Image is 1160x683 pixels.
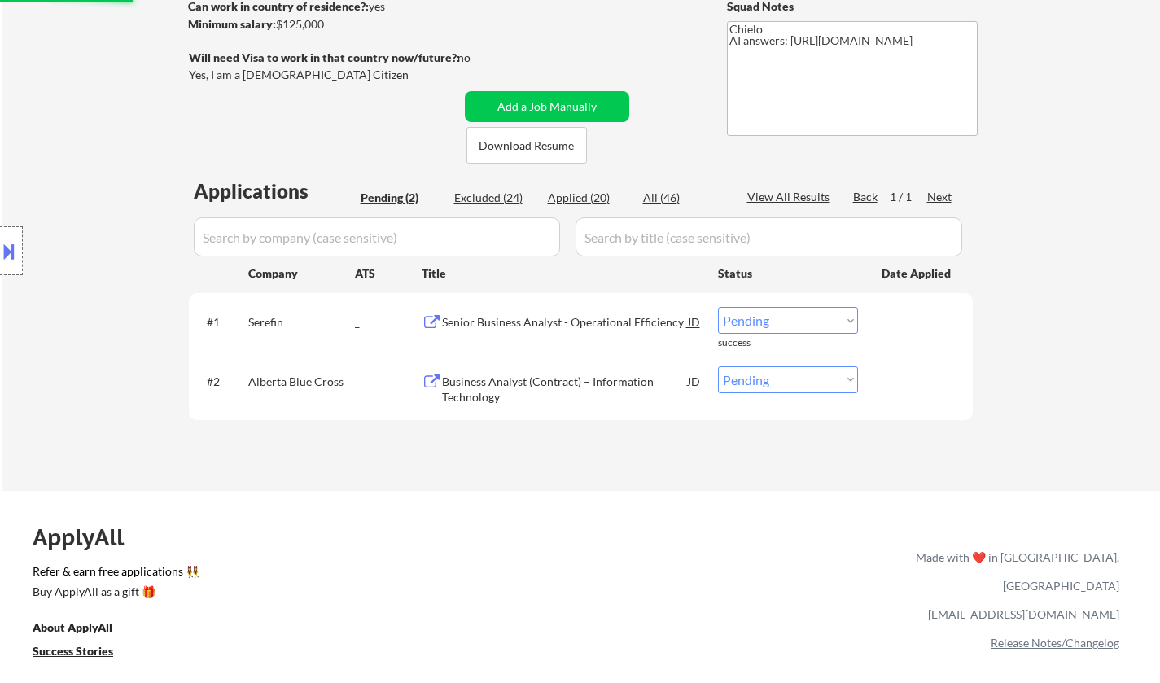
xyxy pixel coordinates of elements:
button: Download Resume [466,127,587,164]
strong: Minimum salary: [188,17,276,31]
div: JD [686,307,703,336]
div: success [718,336,783,350]
a: Success Stories [33,642,135,663]
div: $125,000 [188,16,459,33]
strong: Will need Visa to work in that country now/future?: [189,50,460,64]
a: About ApplyAll [33,619,135,639]
div: _ [355,374,422,390]
div: JD [686,366,703,396]
a: [EMAIL_ADDRESS][DOMAIN_NAME] [928,607,1119,621]
div: Date Applied [882,265,953,282]
div: Company [248,265,355,282]
div: _ [355,314,422,331]
div: View All Results [747,189,834,205]
a: Buy ApplyAll as a gift 🎁 [33,583,195,603]
div: Yes, I am a [DEMOGRAPHIC_DATA] Citizen [189,67,464,83]
div: ATS [355,265,422,282]
div: Pending (2) [361,190,442,206]
div: ApplyAll [33,523,142,551]
a: Release Notes/Changelog [991,636,1119,650]
u: Success Stories [33,644,113,658]
button: Add a Job Manually [465,91,629,122]
div: 1 / 1 [890,189,927,205]
div: Applied (20) [548,190,629,206]
div: Title [422,265,703,282]
input: Search by company (case sensitive) [194,217,560,256]
u: About ApplyAll [33,620,112,634]
input: Search by title (case sensitive) [576,217,962,256]
div: Excluded (24) [454,190,536,206]
div: Business Analyst (Contract) – Information Technology [442,374,688,405]
div: Alberta Blue Cross [248,374,355,390]
div: Buy ApplyAll as a gift 🎁 [33,586,195,598]
div: Back [853,189,879,205]
div: Serefin [248,314,355,331]
div: Status [718,258,858,287]
a: Refer & earn free applications 👯‍♀️ [33,566,576,583]
div: All (46) [643,190,724,206]
div: Made with ❤️ in [GEOGRAPHIC_DATA], [GEOGRAPHIC_DATA] [909,543,1119,600]
div: Senior Business Analyst - Operational Efficiency [442,314,688,331]
div: Next [927,189,953,205]
div: no [457,50,504,66]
